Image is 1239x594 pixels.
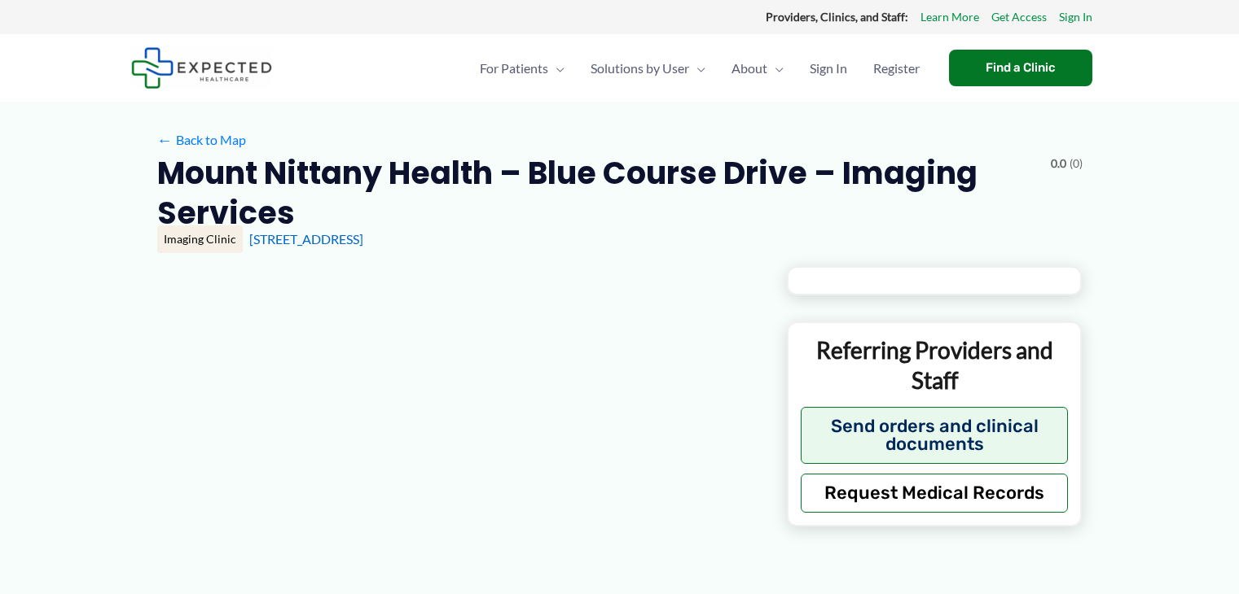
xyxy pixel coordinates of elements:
span: Register [873,40,920,97]
span: Menu Toggle [767,40,784,97]
span: (0) [1070,153,1083,174]
button: Request Medical Records [801,474,1069,513]
img: Expected Healthcare Logo - side, dark font, small [131,47,272,89]
p: Referring Providers and Staff [801,335,1069,395]
a: For PatientsMenu Toggle [467,40,578,97]
span: Solutions by User [591,40,689,97]
a: AboutMenu Toggle [718,40,797,97]
nav: Primary Site Navigation [467,40,933,97]
h2: Mount Nittany Health – Blue Course Drive – Imaging Services [157,153,1038,234]
a: [STREET_ADDRESS] [249,231,363,247]
a: ←Back to Map [157,128,246,152]
span: Sign In [810,40,847,97]
strong: Providers, Clinics, and Staff: [766,10,908,24]
a: Sign In [797,40,860,97]
a: Register [860,40,933,97]
a: Sign In [1059,7,1092,28]
a: Solutions by UserMenu Toggle [578,40,718,97]
span: For Patients [480,40,548,97]
span: 0.0 [1051,153,1066,174]
a: Get Access [991,7,1047,28]
button: Send orders and clinical documents [801,407,1069,464]
span: Menu Toggle [689,40,705,97]
div: Imaging Clinic [157,225,243,253]
span: Menu Toggle [548,40,565,97]
span: ← [157,132,173,147]
span: About [732,40,767,97]
a: Learn More [920,7,979,28]
a: Find a Clinic [949,50,1092,86]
